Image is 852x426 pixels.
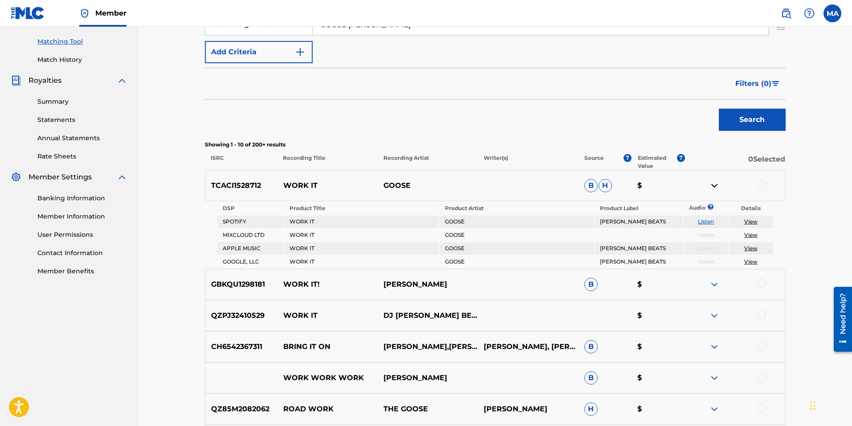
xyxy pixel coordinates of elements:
[117,172,127,183] img: expand
[709,310,720,321] img: expand
[11,75,21,86] img: Royalties
[478,341,578,352] p: [PERSON_NAME], [PERSON_NAME] [PERSON_NAME] [PERSON_NAME]
[440,202,594,215] th: Product Artist
[632,180,685,191] p: $
[781,8,791,19] img: search
[284,256,439,268] td: WORK IT
[638,154,677,170] p: Estimated Value
[804,8,815,19] img: help
[684,204,694,212] p: Audio
[217,256,284,268] td: GOOGLE, LLC
[584,278,598,291] span: B
[378,180,478,191] p: GOOSE
[685,154,786,170] p: 0 Selected
[205,41,313,63] button: Add Criteria
[11,7,45,20] img: MLC Logo
[29,172,92,183] span: Member Settings
[807,383,852,426] iframe: Chat Widget
[277,341,377,352] p: BRING IT ON
[378,404,478,414] p: THE GOOSE
[37,134,127,143] a: Annual Statements
[37,97,127,106] a: Summary
[37,212,127,221] a: Member Information
[284,215,439,228] td: WORK IT
[595,215,683,228] td: [PERSON_NAME] BEATS
[744,218,758,225] a: View
[777,4,795,22] a: Public Search
[277,279,377,290] p: WORK IT!
[624,154,632,162] span: ?
[117,75,127,86] img: expand
[632,373,685,383] p: $
[709,373,720,383] img: expand
[729,202,773,215] th: Details
[595,256,683,268] td: [PERSON_NAME] BEATS
[37,115,127,125] a: Statements
[217,229,284,241] td: MIXCLOUD LTD
[205,180,277,191] p: TCACI1528712
[11,172,21,183] img: Member Settings
[440,215,594,228] td: GOOSE
[709,279,720,290] img: expand
[378,279,478,290] p: [PERSON_NAME]
[677,154,685,162] span: ?
[37,267,127,276] a: Member Benefits
[284,202,439,215] th: Product Title
[440,256,594,268] td: GOOSE
[584,402,598,416] span: H
[95,8,126,18] span: Member
[632,310,685,321] p: $
[205,404,277,414] p: QZ85M2082062
[277,373,377,383] p: WORK WORK WORK
[37,37,127,46] a: Matching Tool
[378,373,478,383] p: [PERSON_NAME]
[205,141,786,149] p: Showing 1 - 10 of 200+ results
[730,73,786,95] button: Filters (0)
[478,154,579,170] p: Writer(s)
[378,310,478,321] p: DJ [PERSON_NAME] BEATZ
[295,47,306,57] img: 9d2ae6d4665cec9f34b9.svg
[684,258,728,266] p: Listen
[800,4,818,22] div: Help
[744,258,758,265] a: View
[277,310,377,321] p: WORK IT
[584,371,598,385] span: B
[599,179,612,192] span: H
[709,404,720,414] img: expand
[698,218,714,225] a: Listen
[284,242,439,255] td: WORK IT
[709,341,720,352] img: expand
[478,404,578,414] p: [PERSON_NAME]
[277,404,377,414] p: ROAD WORK
[205,310,277,321] p: QZPJ32410529
[205,154,277,170] p: ISRC
[584,179,598,192] span: B
[37,152,127,161] a: Rate Sheets
[719,109,786,131] button: Search
[632,279,685,290] p: $
[440,229,594,241] td: GOOSE
[584,154,604,170] p: Source
[277,154,378,170] p: Recording Title
[709,180,720,191] img: contract
[772,81,779,86] img: filter
[735,78,771,89] span: Filters ( 0 )
[29,75,61,86] span: Royalties
[284,229,439,241] td: WORK IT
[595,202,683,215] th: Product Label
[205,279,277,290] p: GBKQU1298181
[632,341,685,352] p: $
[217,202,284,215] th: DSP
[632,404,685,414] p: $
[377,154,478,170] p: Recording Artist
[217,242,284,255] td: APPLE MUSIC
[823,4,841,22] div: User Menu
[810,392,815,419] div: Drag
[684,244,728,252] p: Listen
[79,8,90,19] img: Top Rightsholder
[440,242,594,255] td: GOOSE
